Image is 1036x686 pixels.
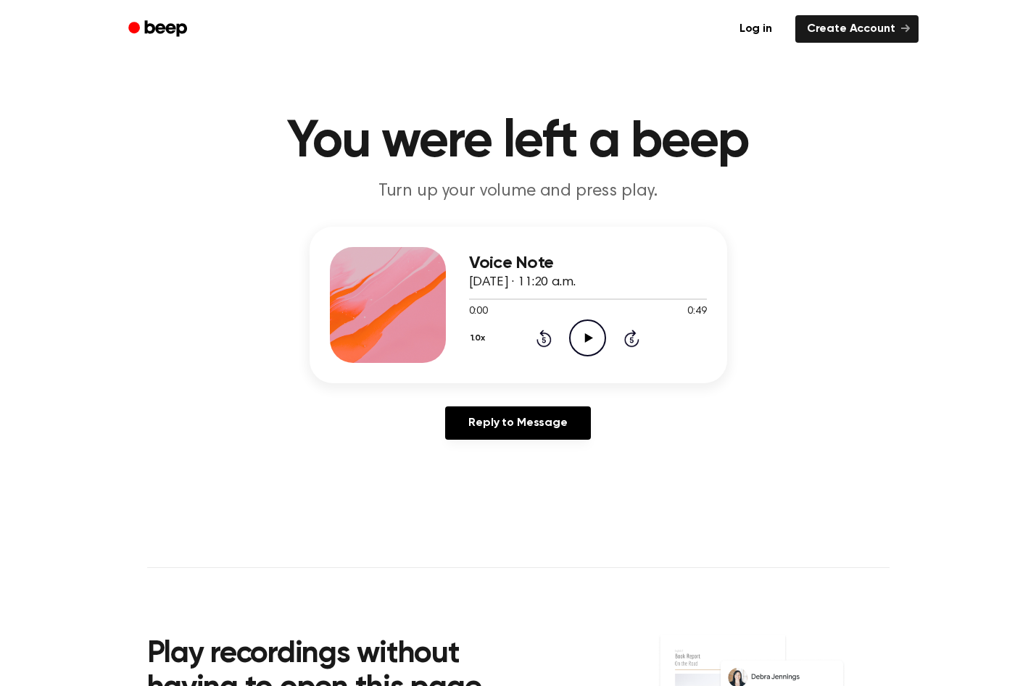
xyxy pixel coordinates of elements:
button: 1.0x [469,326,491,351]
span: 0:00 [469,304,488,319]
span: 0:49 [687,304,706,319]
a: Log in [725,12,787,46]
span: [DATE] · 11:20 a.m. [469,276,576,289]
a: Create Account [795,15,919,43]
a: Reply to Message [445,406,590,440]
p: Turn up your volume and press play. [240,180,797,204]
h3: Voice Note [469,254,707,273]
a: Beep [118,15,200,43]
h1: You were left a beep [147,116,890,168]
